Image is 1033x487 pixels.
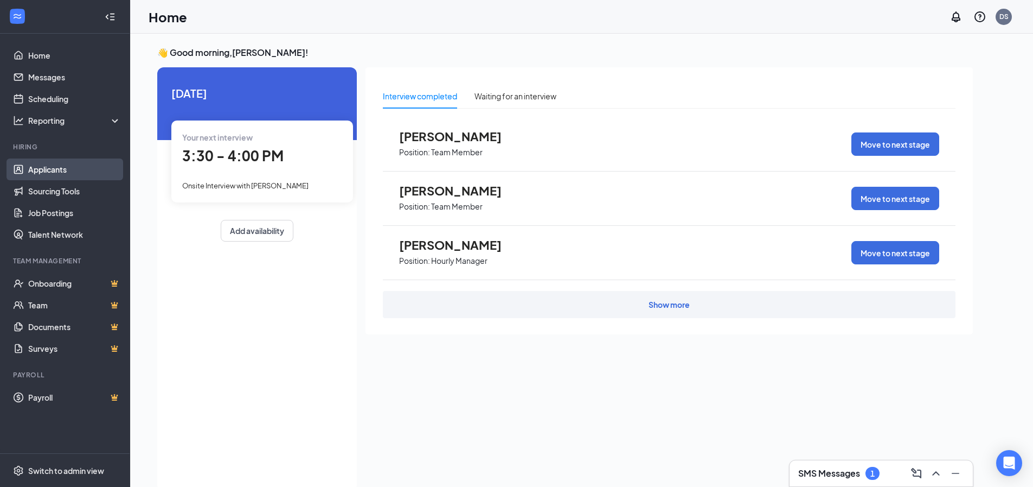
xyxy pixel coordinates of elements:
span: [PERSON_NAME] [399,238,518,252]
button: ChevronUp [927,465,945,482]
button: ComposeMessage [908,465,925,482]
svg: Analysis [13,115,24,126]
button: Minimize [947,465,964,482]
a: Messages [28,66,121,88]
a: Talent Network [28,224,121,245]
span: [PERSON_NAME] [399,184,518,198]
div: Waiting for an interview [474,90,556,102]
div: Team Management [13,256,119,265]
span: [PERSON_NAME] [399,129,518,143]
div: Interview completed [383,90,457,102]
p: Position: [399,201,430,212]
span: [DATE] [171,85,343,102]
svg: QuestionInfo [973,10,986,23]
a: SurveysCrown [28,338,121,359]
h1: Home [149,8,187,26]
button: Add availability [221,220,293,242]
div: Switch to admin view [28,465,104,476]
a: TeamCrown [28,294,121,316]
span: 3:30 - 4:00 PM [182,147,284,165]
a: Applicants [28,159,121,180]
svg: Collapse [105,11,116,22]
a: Home [28,45,121,66]
a: OnboardingCrown [28,273,121,294]
h3: 👋 Good morning, [PERSON_NAME] ! [157,47,973,59]
button: Move to next stage [851,132,939,156]
div: Reporting [28,115,121,126]
a: Job Postings [28,202,121,224]
svg: ChevronUp [929,467,942,480]
h3: SMS Messages [798,467,860,479]
div: Hiring [13,142,119,151]
svg: ComposeMessage [910,467,923,480]
span: Onsite Interview with [PERSON_NAME] [182,181,309,190]
a: Sourcing Tools [28,180,121,202]
svg: Settings [13,465,24,476]
p: Position: [399,256,430,266]
span: Your next interview [182,132,253,142]
a: PayrollCrown [28,387,121,408]
div: 1 [870,469,875,478]
p: Hourly Manager [431,256,487,266]
svg: Minimize [949,467,962,480]
p: Team Member [431,147,483,157]
button: Move to next stage [851,241,939,264]
div: Show more [649,299,690,310]
svg: Notifications [949,10,963,23]
div: Open Intercom Messenger [996,450,1022,476]
p: Position: [399,147,430,157]
svg: WorkstreamLogo [12,11,23,22]
a: DocumentsCrown [28,316,121,338]
div: DS [999,12,1009,21]
p: Team Member [431,201,483,212]
div: Payroll [13,370,119,380]
button: Move to next stage [851,187,939,210]
a: Scheduling [28,88,121,110]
